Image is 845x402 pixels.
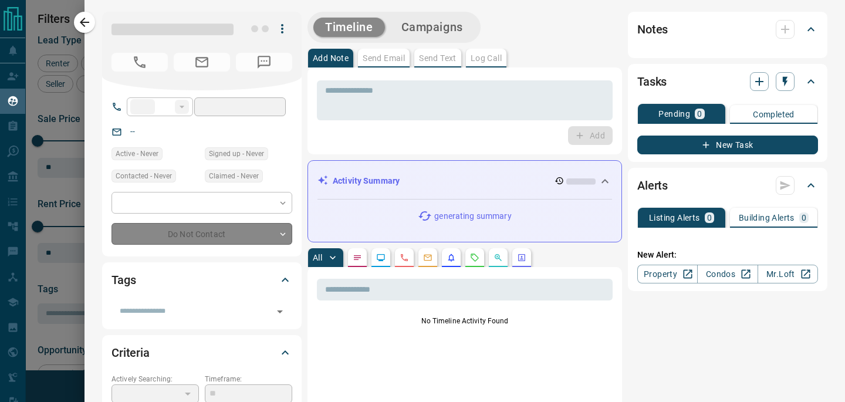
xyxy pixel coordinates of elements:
[111,53,168,72] span: No Number
[637,15,818,43] div: Notes
[400,253,409,262] svg: Calls
[111,339,292,367] div: Criteria
[390,18,475,37] button: Campaigns
[637,72,667,91] h2: Tasks
[423,253,432,262] svg: Emails
[758,265,818,283] a: Mr.Loft
[637,176,668,195] h2: Alerts
[517,253,526,262] svg: Agent Actions
[111,271,136,289] h2: Tags
[209,148,264,160] span: Signed up - Never
[313,254,322,262] p: All
[333,175,400,187] p: Activity Summary
[434,210,511,222] p: generating summary
[353,253,362,262] svg: Notes
[707,214,712,222] p: 0
[753,110,795,119] p: Completed
[116,170,172,182] span: Contacted - Never
[111,266,292,294] div: Tags
[658,110,690,118] p: Pending
[111,374,199,384] p: Actively Searching:
[376,253,386,262] svg: Lead Browsing Activity
[174,53,230,72] span: No Email
[739,214,795,222] p: Building Alerts
[637,265,698,283] a: Property
[317,316,613,326] p: No Timeline Activity Found
[447,253,456,262] svg: Listing Alerts
[637,67,818,96] div: Tasks
[205,374,292,384] p: Timeframe:
[313,18,385,37] button: Timeline
[494,253,503,262] svg: Opportunities
[130,127,135,136] a: --
[802,214,806,222] p: 0
[470,253,479,262] svg: Requests
[649,214,700,222] p: Listing Alerts
[272,303,288,320] button: Open
[637,136,818,154] button: New Task
[637,249,818,261] p: New Alert:
[116,148,158,160] span: Active - Never
[111,223,292,245] div: Do Not Contact
[317,170,612,192] div: Activity Summary
[697,110,702,118] p: 0
[236,53,292,72] span: No Number
[637,20,668,39] h2: Notes
[209,170,259,182] span: Claimed - Never
[637,171,818,200] div: Alerts
[111,343,150,362] h2: Criteria
[313,54,349,62] p: Add Note
[697,265,758,283] a: Condos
